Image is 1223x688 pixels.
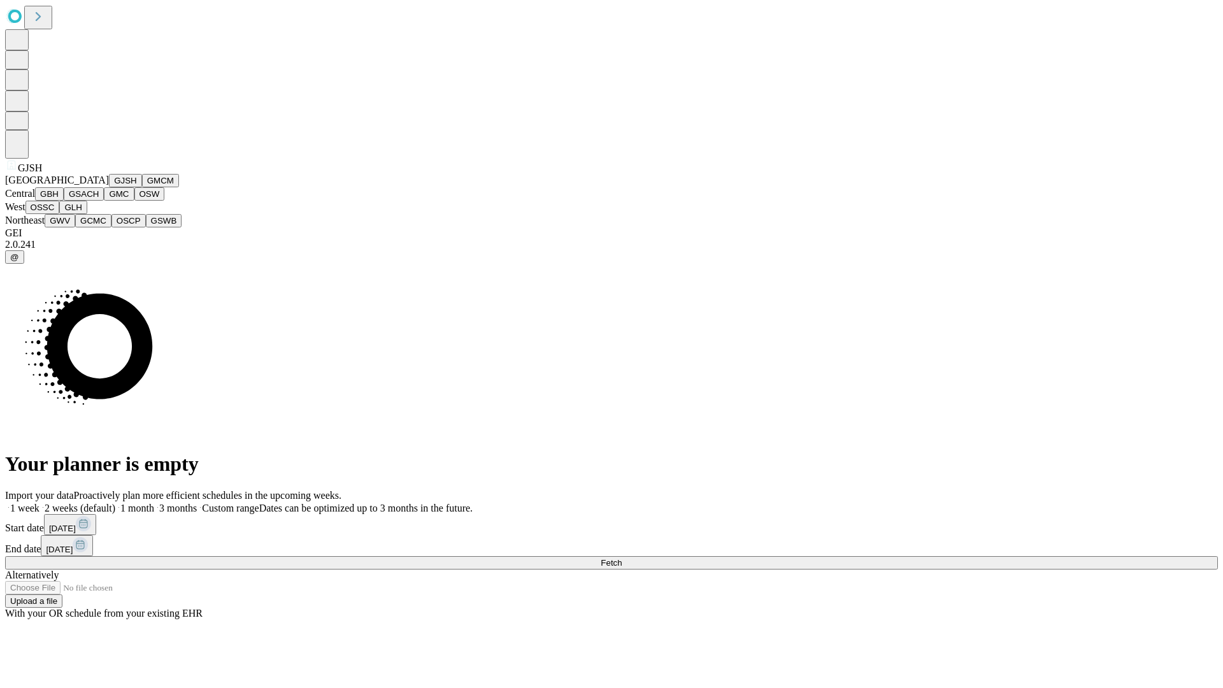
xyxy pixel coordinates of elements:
[75,214,111,227] button: GCMC
[5,594,62,608] button: Upload a file
[5,227,1218,239] div: GEI
[5,452,1218,476] h1: Your planner is empty
[259,503,473,513] span: Dates can be optimized up to 3 months in the future.
[25,201,60,214] button: OSSC
[5,188,35,199] span: Central
[5,490,74,501] span: Import your data
[159,503,197,513] span: 3 months
[142,174,179,187] button: GMCM
[44,514,96,535] button: [DATE]
[5,201,25,212] span: West
[5,250,24,264] button: @
[146,214,182,227] button: GSWB
[109,174,142,187] button: GJSH
[64,187,104,201] button: GSACH
[59,201,87,214] button: GLH
[120,503,154,513] span: 1 month
[35,187,64,201] button: GBH
[5,514,1218,535] div: Start date
[49,524,76,533] span: [DATE]
[5,239,1218,250] div: 2.0.241
[5,570,59,580] span: Alternatively
[5,535,1218,556] div: End date
[5,215,45,226] span: Northeast
[111,214,146,227] button: OSCP
[5,608,203,619] span: With your OR schedule from your existing EHR
[74,490,341,501] span: Proactively plan more efficient schedules in the upcoming weeks.
[104,187,134,201] button: GMC
[601,558,622,568] span: Fetch
[5,556,1218,570] button: Fetch
[10,503,39,513] span: 1 week
[10,252,19,262] span: @
[41,535,93,556] button: [DATE]
[18,162,42,173] span: GJSH
[46,545,73,554] span: [DATE]
[45,214,75,227] button: GWV
[5,175,109,185] span: [GEOGRAPHIC_DATA]
[202,503,259,513] span: Custom range
[134,187,165,201] button: OSW
[45,503,115,513] span: 2 weeks (default)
